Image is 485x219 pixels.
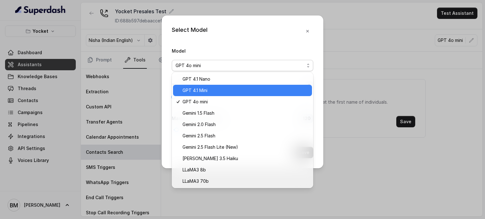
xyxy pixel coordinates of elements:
div: GPT 4o mini [172,72,313,188]
span: LLaMA3 70b [183,177,209,185]
span: Gemini 2.5 Flash Lite (New) [183,143,238,151]
span: GPT 4.1 Nano [183,75,210,83]
button: GPT 4o mini [172,60,313,71]
span: Gemini 2.5 Flash [183,132,215,140]
span: GPT 4.1 Mini [183,87,207,94]
span: GPT 4o mini [176,62,201,69]
span: Gemini 1.5 Flash [183,109,214,117]
span: LLaMA3 8b [183,166,206,174]
span: Gemini 2.0 Flash [183,121,216,128]
span: GPT 4o mini [183,98,208,106]
span: [PERSON_NAME] 3.5 Haiku [183,155,238,162]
